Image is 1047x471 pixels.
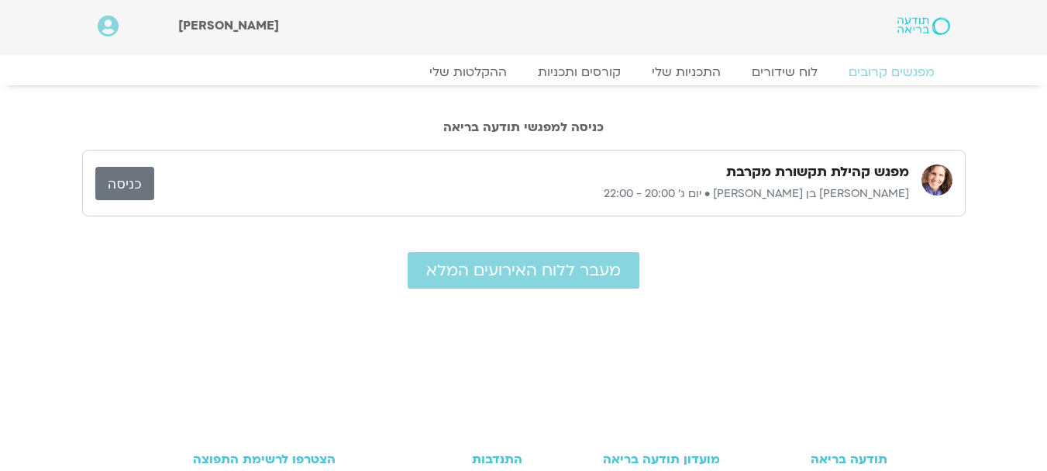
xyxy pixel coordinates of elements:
[98,64,950,80] nav: Menu
[636,64,736,80] a: התכניות שלי
[378,452,522,466] h3: התנדבות
[154,185,909,203] p: [PERSON_NAME] בן [PERSON_NAME] • יום ג׳ 20:00 - 22:00
[726,163,909,182] h3: מפגש קהילת תקשורת מקרבת
[921,165,952,196] img: שאנייה כהן בן חיים
[82,120,966,134] h2: כניסה למפגשי תודעה בריאה
[426,261,621,279] span: מעבר ללוח האירועים המלא
[160,452,336,466] h3: הצטרפו לרשימת התפוצה
[833,64,950,80] a: מפגשים קרובים
[95,167,154,200] a: כניסה
[408,252,639,289] a: מעבר ללוח האירועים המלא
[538,452,720,466] h3: מועדון תודעה בריאה
[735,452,887,466] h3: תודעה בריאה
[178,17,279,34] span: [PERSON_NAME]
[736,64,833,80] a: לוח שידורים
[522,64,636,80] a: קורסים ותכניות
[414,64,522,80] a: ההקלטות שלי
